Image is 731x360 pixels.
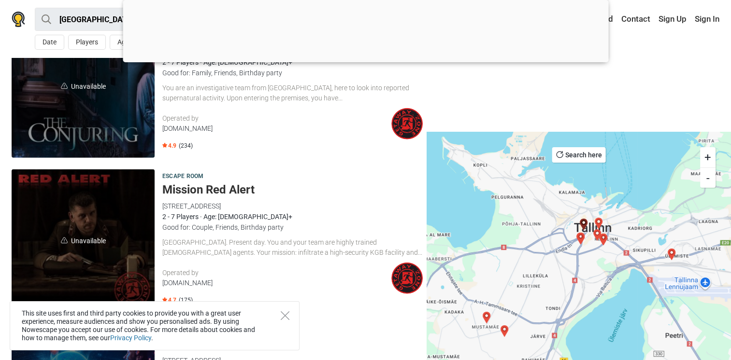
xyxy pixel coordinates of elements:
[179,296,193,304] span: (175)
[35,35,64,50] button: Date
[61,83,68,89] img: unavailable
[591,229,603,241] div: Children's parties, birthdays and team events at The Room escape rooms
[162,57,423,68] div: 2 - 7 Players · Age: [DEMOGRAPHIC_DATA]+
[598,234,609,245] div: Alpha CentaVR - PlayVR
[12,15,155,158] a: unavailableUnavailable The Conjuring
[481,312,492,323] div: Radiation
[162,183,423,197] h5: Mission Red Alert
[12,169,155,312] span: Unavailable
[162,68,423,78] div: Good for: Family, Friends, Birthday party
[162,297,167,302] img: Star
[552,147,606,163] button: Search here
[12,15,155,158] span: Unavailable
[162,113,391,124] div: Operated by
[179,142,193,150] span: (234)
[162,222,423,233] div: Good for: Couple, Friends, Birthday party
[578,219,589,230] div: The Conjuring
[597,234,609,245] div: Shambala
[162,201,423,211] div: [STREET_ADDRESS]
[162,268,391,278] div: Operated by
[162,211,423,222] div: 2 - 7 Players · Age: [DEMOGRAPHIC_DATA]+
[10,301,300,350] div: This site uses first and third party cookies to provide you with a great user experience, measure...
[162,143,167,148] img: Star
[162,142,176,150] span: 4.9
[692,11,719,28] a: Sign In
[574,233,586,244] div: The secret of Orphanage
[575,233,587,244] div: Baker street, 221 B
[162,296,176,304] span: 4.7
[162,83,423,103] div: You are an investigative team from [GEOGRAPHIC_DATA], here to look into reported supernatural act...
[35,8,228,31] input: try “London”
[110,35,137,50] button: Age
[162,124,391,134] div: [DOMAIN_NAME]
[499,325,510,337] div: School of wizards
[110,334,151,342] a: Privacy Policy
[391,263,423,294] img: GetAway.Zone
[12,169,155,312] a: unavailableUnavailable Mission Red Alert
[281,311,289,320] button: Close
[700,147,716,167] button: +
[700,167,716,188] button: -
[162,171,203,182] span: Escape room
[593,218,604,229] div: Old Tallinn Adventure
[656,11,689,28] a: Sign Up
[68,35,106,50] button: Players
[391,108,423,139] img: GetAway.Zone
[12,12,25,27] img: Nowescape logo
[666,249,677,260] div: Paranoia
[61,237,68,244] img: unavailable
[162,278,391,288] div: [DOMAIN_NAME]
[619,11,653,28] a: Contact
[162,237,423,258] div: [GEOGRAPHIC_DATA]. Present day. You and your team are highly trained [DEMOGRAPHIC_DATA] agents. Y...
